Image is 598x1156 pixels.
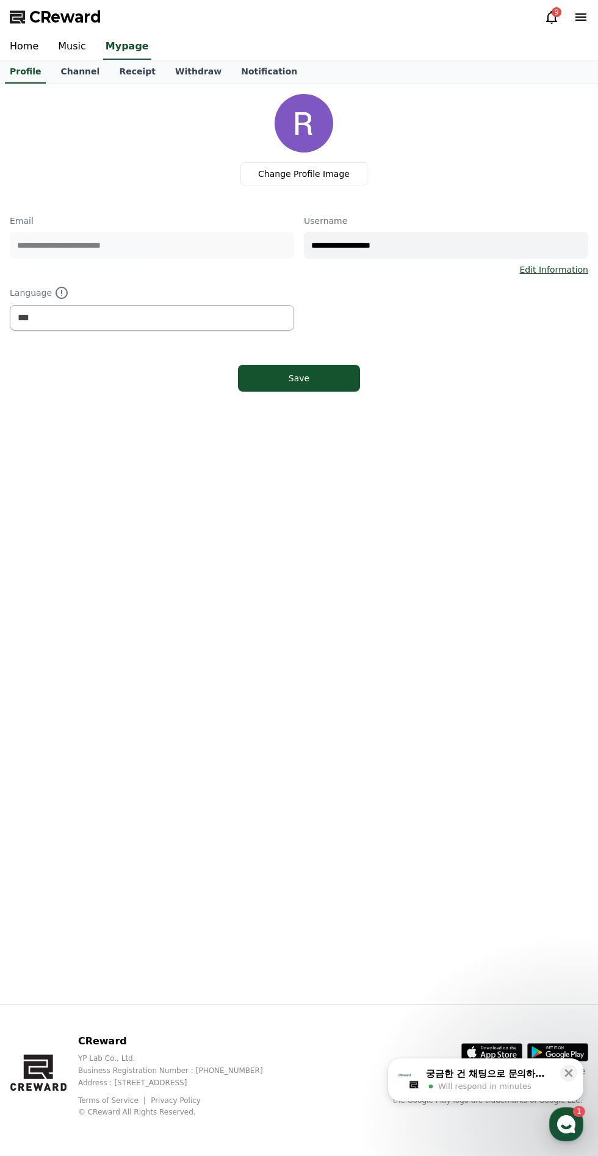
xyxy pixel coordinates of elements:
[78,1078,283,1088] p: Address : [STREET_ADDRESS]
[109,60,165,84] a: Receipt
[552,7,561,17] div: 9
[101,406,137,415] span: Messages
[151,1096,201,1105] a: Privacy Policy
[48,34,96,60] a: Music
[275,94,333,153] img: profile_image
[157,387,234,417] a: Settings
[78,1066,283,1075] p: Business Registration Number : [PHONE_NUMBER]
[29,7,101,27] span: CReward
[124,386,128,396] span: 1
[231,60,307,84] a: Notification
[181,405,211,415] span: Settings
[78,1034,283,1049] p: CReward
[544,10,559,24] a: 9
[4,387,81,417] a: Home
[240,162,367,185] label: Change Profile Image
[5,60,46,84] a: Profile
[304,215,588,227] p: Username
[31,405,52,415] span: Home
[238,365,360,392] button: Save
[10,285,294,300] p: Language
[10,7,101,27] a: CReward
[78,1054,283,1063] p: YP Lab Co., Ltd.
[262,372,336,384] div: Save
[10,215,294,227] p: Email
[103,34,151,60] a: Mypage
[51,60,109,84] a: Channel
[81,387,157,417] a: 1Messages
[78,1107,283,1117] p: © CReward All Rights Reserved.
[519,264,588,276] a: Edit Information
[165,60,231,84] a: Withdraw
[78,1096,148,1105] a: Terms of Service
